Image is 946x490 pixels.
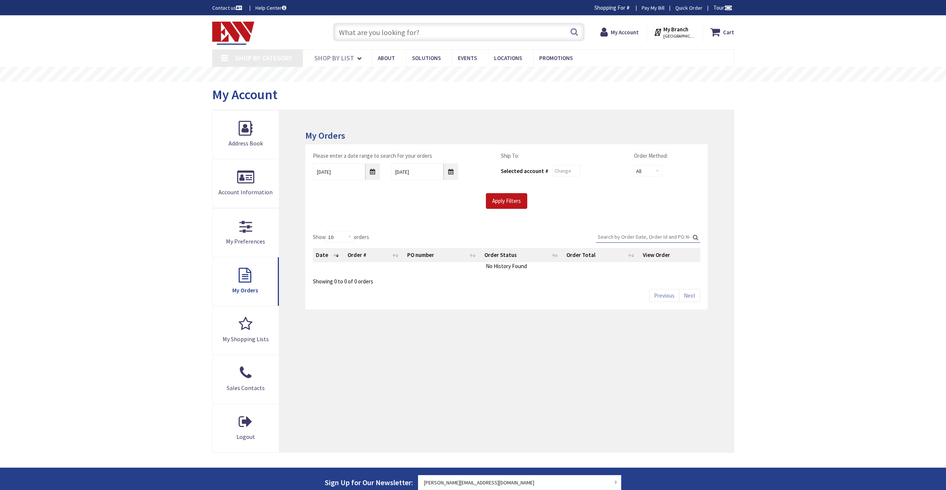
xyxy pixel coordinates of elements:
[412,54,441,62] span: Solutions
[313,262,700,270] td: No History Found
[663,33,695,39] span: [GEOGRAPHIC_DATA], [GEOGRAPHIC_DATA]
[213,110,279,159] a: Address Book
[213,208,279,257] a: My Preferences
[713,4,732,11] span: Tour
[626,4,630,11] strong: #
[679,289,700,302] a: Next
[552,165,580,176] input: Change
[236,433,255,440] span: Logout
[611,29,639,36] strong: My Account
[314,54,354,62] span: Shop By List
[313,273,700,285] div: Showing 0 to 0 of 0 orders
[418,475,622,490] input: Enter your email address
[213,159,279,208] a: Account Information
[227,384,265,392] span: Sales Contacts
[326,231,354,242] select: Showorders
[313,152,432,160] label: Please enter a date range to search for your orders
[255,4,286,12] a: Help Center
[634,152,668,160] label: Order Method:
[229,139,263,147] span: Address Book
[325,478,413,487] span: Sign Up for Our Newsletter:
[481,248,564,262] th: Order Status: activate to sort column ascending
[213,355,279,403] a: Sales Contacts
[723,25,734,39] strong: Cart
[313,231,369,242] label: Show orders
[213,306,279,355] a: My Shopping Lists
[501,167,549,175] div: Selected account #
[378,54,395,62] span: About
[458,54,477,62] span: Events
[563,248,640,262] th: Order Total: activate to sort column ascending
[675,4,703,12] a: Quick Order
[594,4,625,11] span: Shopping For
[596,231,700,242] input: Search:
[539,54,573,62] span: Promotions
[663,26,688,33] strong: My Branch
[405,70,542,79] rs-layer: Free Same Day Pickup at 19 Locations
[600,25,639,39] a: My Account
[313,248,345,262] th: Date
[404,248,481,262] th: PO number: activate to sort column ascending
[494,54,522,62] span: Locations
[486,193,527,209] input: Apply Filters
[333,23,585,41] input: What are you looking for?
[640,248,700,262] th: View Order
[654,25,695,39] div: My Branch [GEOGRAPHIC_DATA], [GEOGRAPHIC_DATA]
[649,289,679,302] a: Previous
[213,404,279,452] a: Logout
[232,286,258,294] span: My Orders
[212,22,255,45] img: Electrical Wholesalers, Inc.
[212,4,243,12] a: Contact us
[596,231,700,243] label: Search:
[223,335,269,343] span: My Shopping Lists
[219,188,273,196] span: Account Information
[226,238,265,245] span: My Preferences
[345,248,404,262] th: Order #: activate to sort column ascending
[212,86,277,103] span: My Account
[710,25,734,39] a: Cart
[501,152,519,160] label: Ship To:
[235,54,292,62] span: Shop By Category
[642,4,664,12] a: Pay My Bill
[213,257,279,306] a: My Orders
[305,131,707,141] h3: My Orders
